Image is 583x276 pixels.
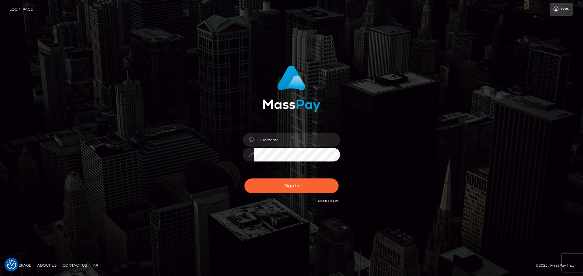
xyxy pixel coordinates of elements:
[7,260,16,269] button: Consent Preferences
[9,3,33,16] a: Login Page
[254,133,340,147] input: Username...
[536,262,578,269] div: © 2025 , MassPay Inc.
[60,261,89,270] a: Contact Us
[263,65,320,112] img: MassPay Login
[7,261,34,270] a: Homepage
[90,261,102,270] a: API
[244,178,339,193] button: Sign in
[318,199,339,203] a: Need Help?
[35,261,59,270] a: About Us
[7,260,16,269] img: Revisit consent button
[550,3,573,16] a: Login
